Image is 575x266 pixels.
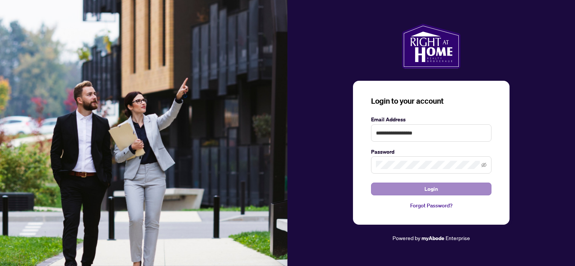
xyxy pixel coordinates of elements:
a: Forgot Password? [371,201,491,210]
span: Enterprise [446,234,470,241]
span: eye-invisible [481,162,487,168]
button: Login [371,183,491,195]
span: Login [424,183,438,195]
img: ma-logo [402,24,460,69]
span: Powered by [392,234,420,241]
a: myAbode [421,234,444,242]
h3: Login to your account [371,96,491,106]
label: Password [371,148,491,156]
label: Email Address [371,115,491,124]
